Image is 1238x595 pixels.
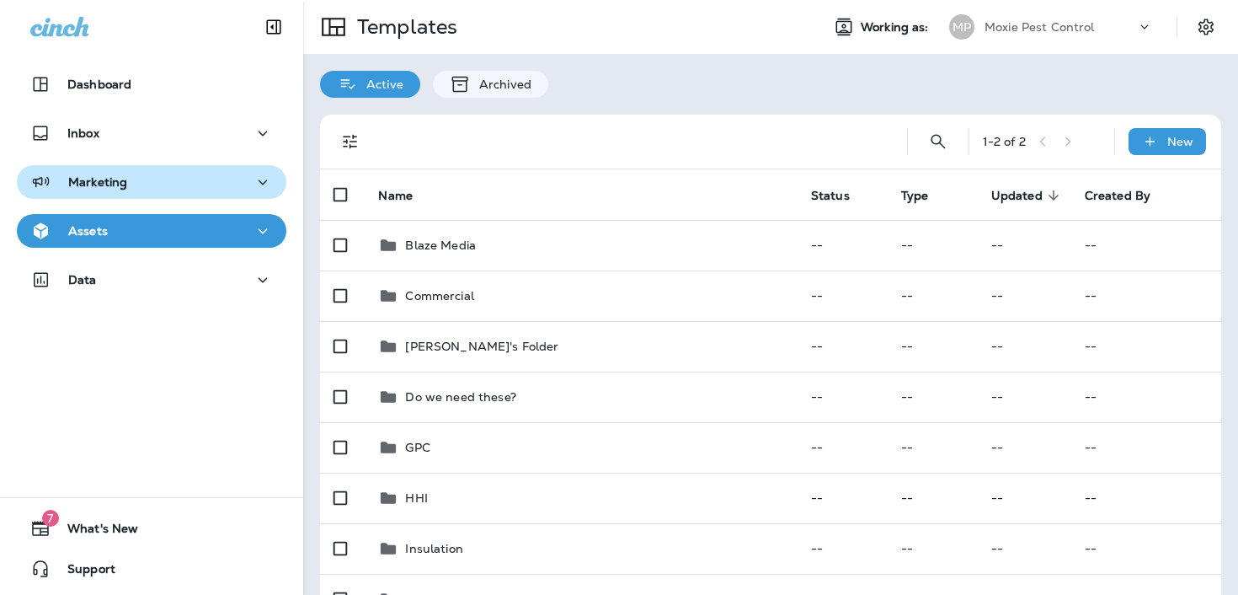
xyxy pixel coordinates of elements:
span: Updated [991,189,1043,203]
td: -- [978,422,1071,473]
span: What's New [51,522,138,542]
button: Inbox [17,116,286,150]
button: Assets [17,214,286,248]
span: Type [901,188,951,203]
span: Support [51,562,115,582]
td: -- [888,271,978,321]
td: -- [798,220,888,271]
span: Name [378,189,413,203]
td: -- [798,271,888,321]
td: -- [1071,321,1221,372]
button: Support [17,552,286,586]
p: HHI [405,491,427,505]
td: -- [798,523,888,574]
p: Data [68,273,97,287]
td: -- [978,220,1071,271]
td: -- [1071,422,1221,473]
button: 7What's New [17,512,286,545]
p: Do we need these? [405,390,515,404]
p: Blaze Media [405,239,476,252]
div: MP [949,14,974,40]
p: Inbox [67,126,99,140]
button: Data [17,263,286,297]
td: -- [1071,271,1221,321]
td: -- [1071,473,1221,523]
span: Created By [1085,188,1172,203]
td: -- [888,372,978,422]
p: New [1167,135,1193,148]
p: [PERSON_NAME]'s Folder [405,340,558,353]
span: Type [901,189,929,203]
p: Commercial [405,289,473,303]
button: Settings [1191,12,1221,42]
p: Assets [68,224,108,238]
button: Filters [334,125,367,158]
td: -- [978,523,1071,574]
span: Status [811,189,850,203]
p: Insulation [405,542,462,555]
p: Templates [350,14,457,40]
span: Created By [1085,189,1150,203]
td: -- [978,473,1071,523]
p: Archived [471,78,531,91]
td: -- [888,422,978,473]
td: -- [1071,372,1221,422]
td: -- [888,321,978,372]
button: Search Templates [921,125,955,158]
button: Marketing [17,165,286,199]
td: -- [978,321,1071,372]
td: -- [1071,523,1221,574]
p: Dashboard [67,78,131,91]
td: -- [798,321,888,372]
button: Collapse Sidebar [250,10,297,44]
td: -- [978,271,1071,321]
span: 7 [42,510,59,527]
span: Working as: [861,20,932,35]
td: -- [978,372,1071,422]
p: GPC [405,441,430,454]
button: Dashboard [17,67,286,101]
td: -- [798,422,888,473]
span: Updated [991,188,1065,203]
td: -- [888,523,978,574]
td: -- [798,372,888,422]
td: -- [888,473,978,523]
span: Status [811,188,872,203]
td: -- [888,220,978,271]
div: 1 - 2 of 2 [983,135,1026,148]
p: Active [358,78,403,91]
p: Marketing [68,175,127,189]
td: -- [1071,220,1221,271]
p: Moxie Pest Control [985,20,1095,34]
td: -- [798,473,888,523]
span: Name [378,188,435,203]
